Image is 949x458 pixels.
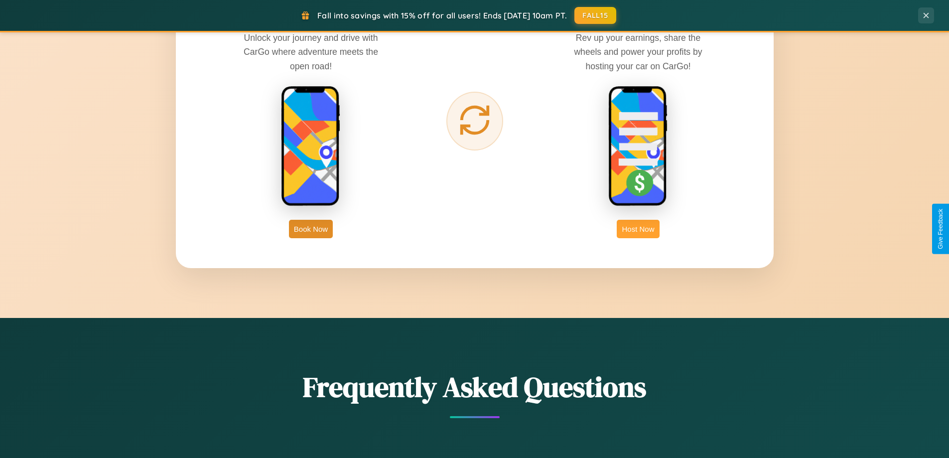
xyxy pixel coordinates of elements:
button: Book Now [289,220,333,238]
p: Rev up your earnings, share the wheels and power your profits by hosting your car on CarGo! [563,31,713,73]
img: host phone [608,86,668,207]
img: rent phone [281,86,341,207]
button: Host Now [617,220,659,238]
h2: Frequently Asked Questions [176,368,774,406]
p: Unlock your journey and drive with CarGo where adventure meets the open road! [236,31,386,73]
button: FALL15 [574,7,616,24]
div: Give Feedback [937,209,944,249]
span: Fall into savings with 15% off for all users! Ends [DATE] 10am PT. [317,10,567,20]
